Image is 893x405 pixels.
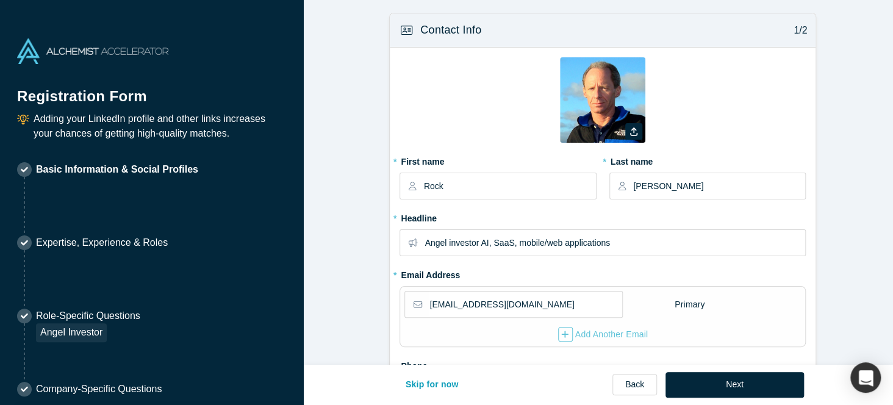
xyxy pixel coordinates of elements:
[558,326,649,342] button: Add Another Email
[36,235,168,250] p: Expertise, Experience & Roles
[36,162,198,177] p: Basic Information & Social Profiles
[558,327,648,342] div: Add Another Email
[400,151,596,168] label: First name
[34,112,287,141] p: Adding your LinkedIn profile and other links increases your chances of getting high-quality matches.
[609,151,806,168] label: Last name
[36,309,140,323] p: Role-Specific Questions
[36,323,107,342] div: Angel Investor
[17,38,168,64] img: Alchemist Accelerator Logo
[400,265,460,282] label: Email Address
[393,372,472,398] button: Skip for now
[560,57,645,143] img: Profile user default
[17,73,287,107] h1: Registration Form
[36,382,162,396] p: Company-Specific Questions
[674,294,706,315] div: Primary
[787,23,808,38] p: 1/2
[420,22,481,38] h3: Contact Info
[400,356,806,373] label: Phone
[612,374,657,395] a: Back
[425,230,805,256] input: Partner, CEO
[665,372,804,398] button: Next
[400,208,806,225] label: Headline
